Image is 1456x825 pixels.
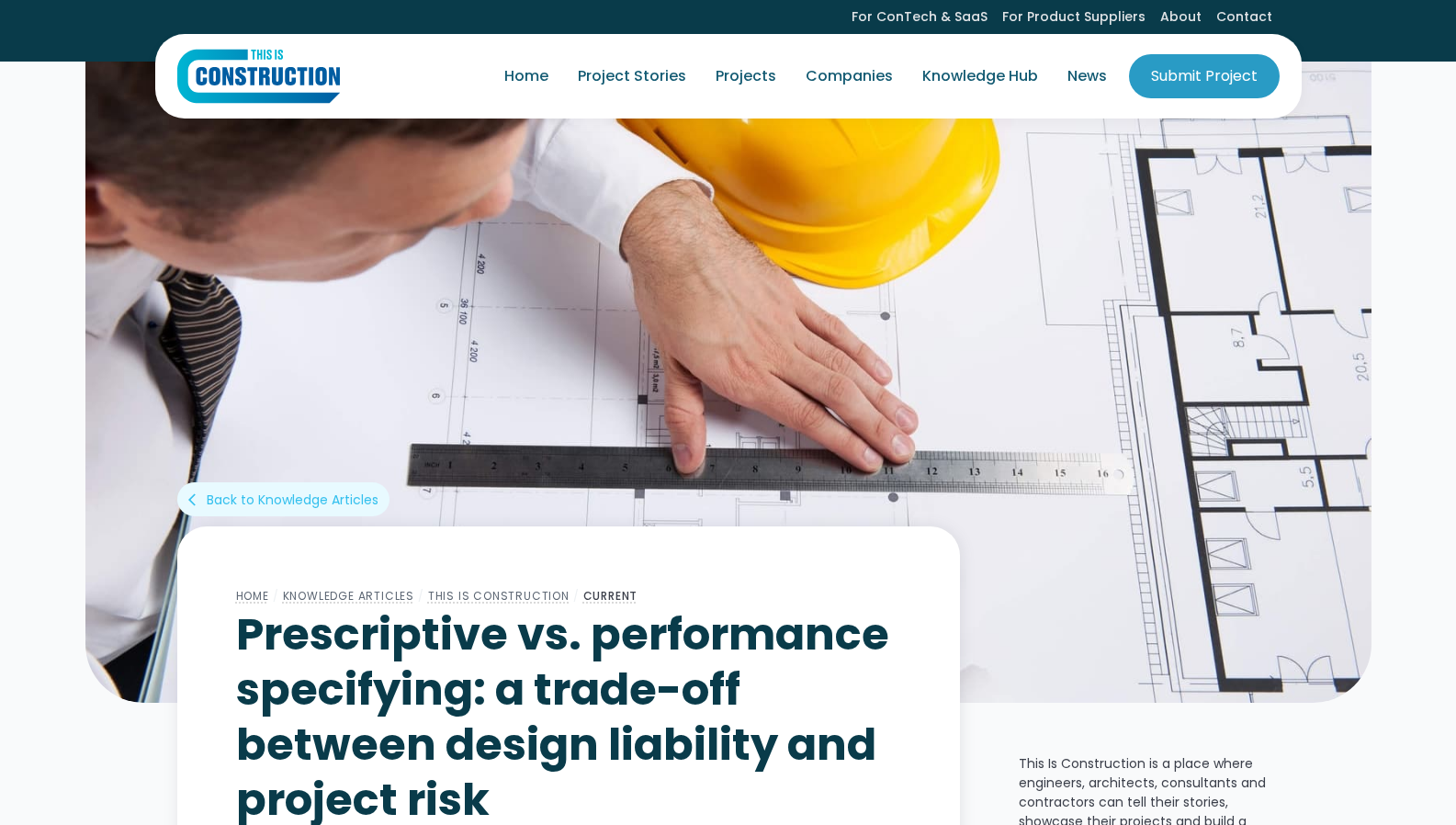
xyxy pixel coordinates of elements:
div: Back to Knowledge Articles [207,491,378,509]
img: This Is Construction Logo [177,49,340,104]
a: Knowledge Hub [908,51,1053,102]
a: Knowledge Articles [283,588,414,604]
a: Project Stories [563,51,701,102]
a: Submit Project [1129,54,1280,98]
div: Submit Project [1151,65,1258,87]
div: / [414,585,428,607]
div: / [269,585,283,607]
div: arrow_back_ios [188,491,203,509]
a: Home [236,588,269,604]
a: This Is Construction [428,588,570,604]
a: News [1053,51,1122,102]
img: Prescriptive vs. performance specifying: a trade-off between design liability and project risk [85,60,1371,703]
a: Home [490,51,563,102]
a: Companies [791,51,908,102]
a: Current [583,588,638,604]
div: / [570,585,583,607]
a: arrow_back_iosBack to Knowledge Articles [177,482,389,516]
a: Projects [701,51,791,102]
